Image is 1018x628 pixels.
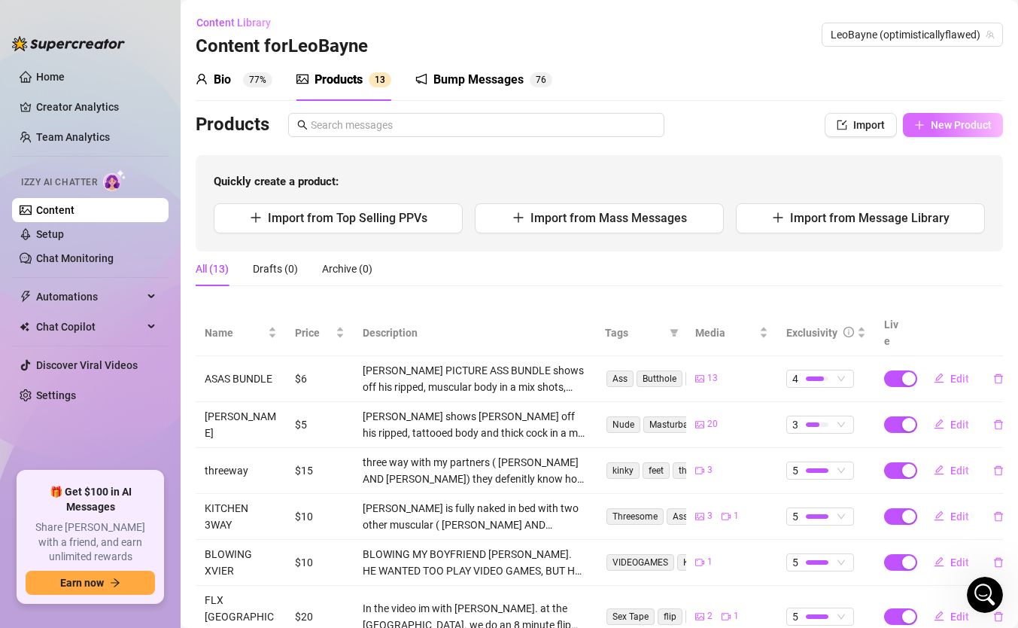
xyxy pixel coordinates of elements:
[981,459,1016,483] button: delete
[670,328,679,337] span: filter
[196,73,208,85] span: user
[196,113,269,137] h3: Products
[981,550,1016,575] button: delete
[950,373,969,385] span: Edit
[637,370,682,387] span: Butthole
[606,554,674,571] span: VIDEOGAMES
[21,175,97,190] span: Izzy AI Chatter
[667,322,682,344] span: filter
[695,612,704,621] span: picture
[536,75,541,85] span: 7
[695,325,755,341] span: Media
[677,554,716,571] span: KINKY
[792,554,798,571] span: 5
[922,459,981,483] button: Edit
[433,71,524,89] div: Bump Messages
[934,511,944,521] span: edit
[48,416,469,453] div: Questions? We’re here to help! Message us, and the support team will be ready to assist!
[837,120,847,130] span: import
[20,291,32,303] span: thunderbolt
[71,69,469,123] li: → [PERSON_NAME] chooses from your saved Bump Messages and sends different content depending on th...
[950,511,969,523] span: Edit
[196,494,286,540] td: KITCHEN 3WAY
[196,356,286,402] td: ASAS BUNDLE
[452,6,481,35] button: Collapse window
[993,373,1004,384] span: delete
[36,95,156,119] a: Creator Analytics
[71,29,469,65] li: → You can now create bumps for Online fans, Comments on Post, and Likes on your Feed.
[722,612,731,621] span: video-camera
[110,578,120,588] span: arrow-right
[415,73,427,85] span: notification
[286,402,354,448] td: $5
[36,228,64,240] a: Setup
[243,72,272,87] sup: 77%
[673,462,722,479] span: threeway
[432,200,450,215] b: off
[695,512,704,521] span: picture
[36,285,143,309] span: Automations
[967,577,1003,613] iframe: Intercom live chat
[695,466,704,475] span: video-camera
[296,200,320,215] b: live
[363,546,587,579] div: BLOWING MY BOYFRIEND [PERSON_NAME]. HE WANTED TOO PLAY VIDEO GAMES, BUT HE WAS IN THE MOOD, SO I ...
[541,75,546,85] span: 6
[475,203,724,233] button: Import from Mass Messages
[853,119,885,131] span: Import
[831,23,994,46] span: LeoBayne (optimisticallyflawed)
[311,117,655,133] input: Search messages
[36,204,74,216] a: Content
[922,367,981,391] button: Edit
[363,362,587,395] div: [PERSON_NAME] PICTURE ASS BUNDLE shows off his ripped, muscular body in a mix shots, fully nude a...
[903,113,1003,137] button: New Product
[950,465,969,477] span: Edit
[825,113,897,137] button: Import
[512,212,524,224] span: plus
[12,36,125,51] img: logo-BBDzfeDw.svg
[530,72,552,87] sup: 76
[286,310,354,356] th: Price
[922,413,981,437] button: Edit
[986,30,995,39] span: team
[48,199,469,253] div: 👉 By default, these bump messages are , but the feature is . To start sending bumps for likes and...
[103,169,126,191] img: AI Chatter
[695,420,704,429] span: picture
[196,540,286,586] td: BLOWING XVIER
[286,540,354,586] td: $10
[934,556,944,567] span: edit
[10,6,38,35] button: go back
[286,448,354,494] td: $15
[71,128,184,142] b: Static templates
[48,465,469,483] div: With Love,
[707,609,713,623] span: 2
[643,416,710,433] span: Masturbation
[993,557,1004,568] span: delete
[792,508,798,525] span: 5
[695,374,704,383] span: picture
[934,611,944,621] span: edit
[36,252,114,264] a: Chat Monitoring
[205,325,265,341] span: Name
[981,413,1016,437] button: delete
[792,370,798,387] span: 4
[922,505,981,529] button: Edit
[790,211,950,225] span: Import from Message Library
[196,448,286,494] td: threeway
[772,212,784,224] span: plus
[369,72,391,87] sup: 13
[36,71,65,83] a: Home
[315,71,363,89] div: Products
[375,75,380,85] span: 1
[950,611,969,623] span: Edit
[363,408,587,441] div: [PERSON_NAME] shows [PERSON_NAME] off his ripped, tattooed body and thick cock in a mix of casual...
[26,485,155,514] span: 🎁 Get $100 in AI Messages
[380,75,385,85] span: 3
[20,322,29,332] img: Chat Copilot
[36,131,110,143] a: Team Analytics
[606,608,655,625] span: Sex Tape
[26,571,155,595] button: Earn nowarrow-right
[695,558,704,567] span: video-camera
[296,73,308,85] span: picture
[707,509,713,523] span: 3
[606,508,664,525] span: Threesome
